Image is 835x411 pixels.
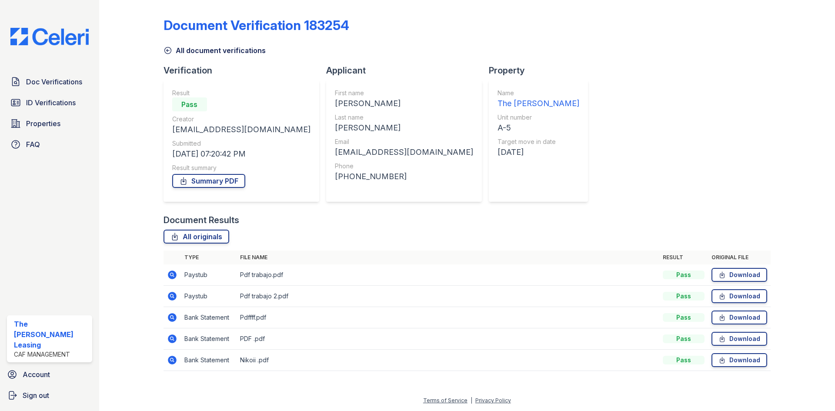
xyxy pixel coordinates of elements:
div: Target move in date [498,137,579,146]
div: [PERSON_NAME] [335,122,473,134]
span: ID Verifications [26,97,76,108]
a: Download [711,332,767,346]
td: Paystub [181,264,237,286]
a: Name The [PERSON_NAME] [498,89,579,110]
td: Bank Statement [181,328,237,350]
a: Privacy Policy [475,397,511,404]
div: Pass [663,292,705,301]
a: All document verifications [164,45,266,56]
th: Original file [708,251,771,264]
div: [DATE] [498,146,579,158]
a: Terms of Service [423,397,468,404]
span: Sign out [23,390,49,401]
a: Download [711,268,767,282]
th: File name [237,251,659,264]
div: Pass [663,313,705,322]
td: PDF .pdf [237,328,659,350]
div: Pass [663,334,705,343]
td: Pdffff.pdf [237,307,659,328]
div: Phone [335,162,473,170]
div: Unit number [498,113,579,122]
div: Verification [164,64,326,77]
div: Pass [663,356,705,364]
a: Download [711,289,767,303]
div: [DATE] 07:20:42 PM [172,148,311,160]
td: Nikoii .pdf [237,350,659,371]
span: Properties [26,118,60,129]
td: Bank Statement [181,307,237,328]
div: [PERSON_NAME] [335,97,473,110]
a: Doc Verifications [7,73,92,90]
a: Download [711,353,767,367]
a: Account [3,366,96,383]
span: FAQ [26,139,40,150]
div: Property [489,64,595,77]
td: Pdf trabajo.pdf [237,264,659,286]
div: [EMAIL_ADDRESS][DOMAIN_NAME] [172,124,311,136]
a: Download [711,311,767,324]
span: Doc Verifications [26,77,82,87]
div: Applicant [326,64,489,77]
div: A-5 [498,122,579,134]
img: CE_Logo_Blue-a8612792a0a2168367f1c8372b55b34899dd931a85d93a1a3d3e32e68fde9ad4.png [3,28,96,45]
th: Type [181,251,237,264]
div: [PHONE_NUMBER] [335,170,473,183]
div: Last name [335,113,473,122]
div: Name [498,89,579,97]
th: Result [659,251,708,264]
div: CAF Management [14,350,89,359]
a: Summary PDF [172,174,245,188]
div: The [PERSON_NAME] Leasing [14,319,89,350]
td: Pdf trabajo 2.pdf [237,286,659,307]
a: All originals [164,230,229,244]
div: The [PERSON_NAME] [498,97,579,110]
div: Result [172,89,311,97]
div: | [471,397,472,404]
div: Document Results [164,214,239,226]
div: Document Verification 183254 [164,17,349,33]
div: First name [335,89,473,97]
div: Pass [663,271,705,279]
span: Account [23,369,50,380]
div: Email [335,137,473,146]
a: Sign out [3,387,96,404]
div: [EMAIL_ADDRESS][DOMAIN_NAME] [335,146,473,158]
a: ID Verifications [7,94,92,111]
div: Result summary [172,164,311,172]
div: Creator [172,115,311,124]
td: Bank Statement [181,350,237,371]
a: Properties [7,115,92,132]
div: Pass [172,97,207,111]
a: FAQ [7,136,92,153]
td: Paystub [181,286,237,307]
div: Submitted [172,139,311,148]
